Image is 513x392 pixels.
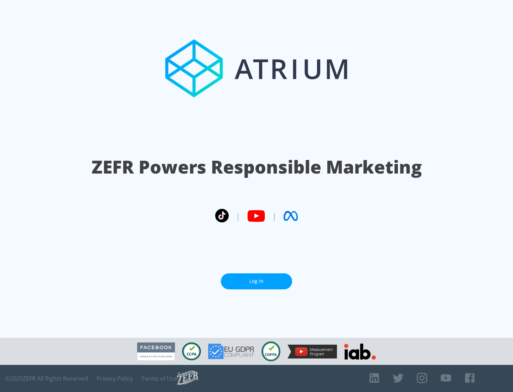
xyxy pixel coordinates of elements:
a: Privacy Policy [97,375,133,382]
span: | [236,211,240,221]
a: Terms of Use [141,375,177,382]
h1: ZEFR Powers Responsible Marketing [92,155,422,179]
span: | [272,211,276,221]
a: Log In [221,273,292,289]
img: COPPA Compliant [261,341,280,361]
img: Facebook Marketing Partner [137,342,175,361]
img: GDPR Compliant [208,344,254,359]
span: © 2025 ZEFR All Rights Reserved [5,375,88,382]
img: IAB [344,344,376,360]
img: YouTube Measurement Program [287,345,337,359]
img: CCPA Compliant [182,342,201,360]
